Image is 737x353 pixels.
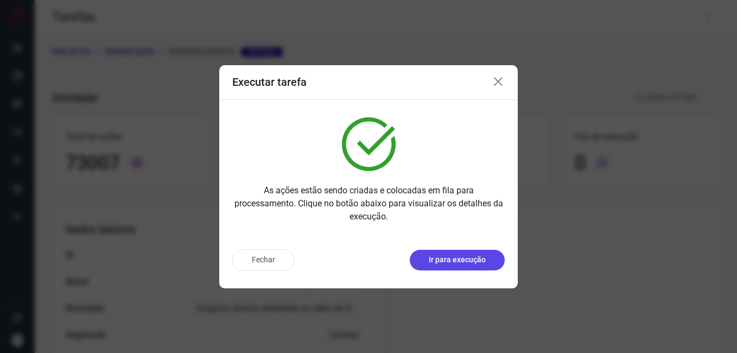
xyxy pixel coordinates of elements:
p: As ações estão sendo criadas e colocadas em fila para processamento. Clique no botão abaixo para ... [232,184,505,223]
button: Fechar [232,249,295,271]
button: Ir para execução [410,250,505,270]
p: Ir para execução [429,254,486,266]
h3: Executar tarefa [232,75,307,89]
img: verified.svg [342,117,396,171]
